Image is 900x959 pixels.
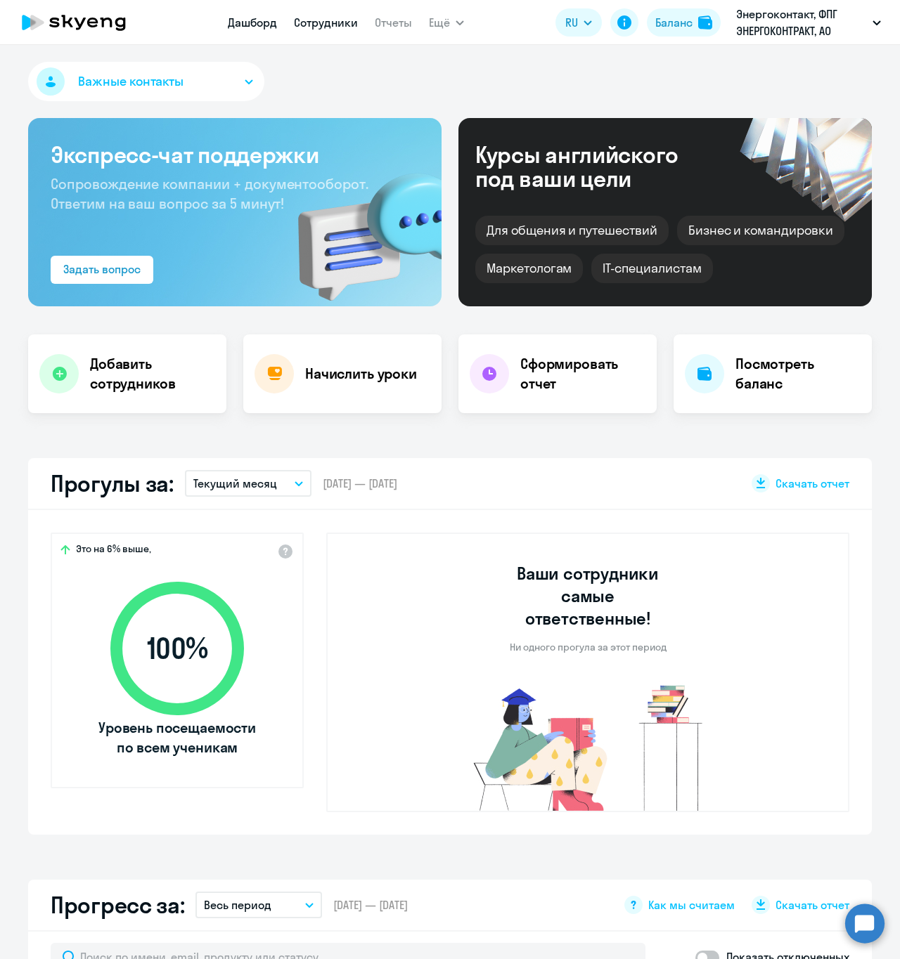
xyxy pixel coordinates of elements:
a: Отчеты [375,15,412,30]
a: Сотрудники [294,15,358,30]
span: [DATE] — [DATE] [323,476,397,491]
div: Курсы английского под ваши цели [475,143,716,190]
div: Для общения и путешествий [475,216,669,245]
button: Энергоконтакт, ФПГ ЭНЕРГОКОНТРАКТ, АО [729,6,888,39]
span: Сопровождение компании + документооборот. Ответим на ваш вопрос за 5 минут! [51,175,368,212]
div: Задать вопрос [63,261,141,278]
h4: Посмотреть баланс [735,354,861,393]
a: Дашборд [228,15,277,30]
p: Ни одного прогула за этот период [510,641,667,653]
p: Весь период [204,896,271,913]
span: Уровень посещаемости по всем ученикам [96,718,258,757]
h4: Начислить уроки [305,364,417,384]
span: Скачать отчет [776,476,849,491]
span: Это на 6% выше, [76,542,151,559]
img: no-truants [447,681,729,811]
span: Скачать отчет [776,897,849,913]
span: Как мы считаем [648,897,735,913]
img: bg-img [278,148,442,306]
h3: Ваши сотрудники самые ответственные! [498,562,679,629]
div: Маркетологам [475,254,583,283]
span: Ещё [429,14,450,31]
h4: Добавить сотрудников [90,354,215,393]
span: Важные контакты [78,72,184,91]
h3: Экспресс-чат поддержки [51,141,419,169]
button: RU [555,8,602,37]
h2: Прогулы за: [51,469,174,497]
div: Бизнес и командировки [677,216,844,245]
button: Балансbalance [647,8,721,37]
p: Текущий месяц [193,475,277,492]
span: [DATE] — [DATE] [333,897,408,913]
button: Текущий месяц [185,470,311,497]
span: 100 % [96,632,258,665]
button: Задать вопрос [51,256,153,284]
img: balance [698,15,712,30]
button: Ещё [429,8,464,37]
div: Баланс [655,14,693,31]
button: Важные контакты [28,62,264,101]
h4: Сформировать отчет [520,354,645,393]
p: Энергоконтакт, ФПГ ЭНЕРГОКОНТРАКТ, АО [736,6,867,39]
span: RU [565,14,578,31]
button: Весь период [195,892,322,918]
h2: Прогресс за: [51,891,184,919]
div: IT-специалистам [591,254,712,283]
